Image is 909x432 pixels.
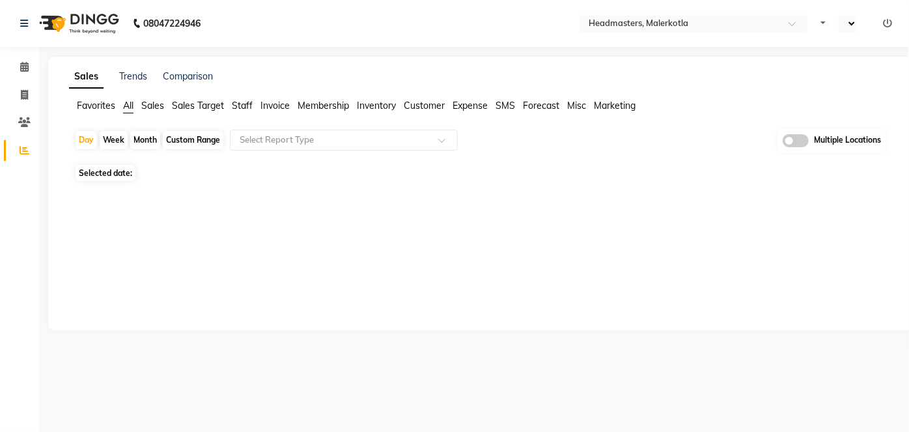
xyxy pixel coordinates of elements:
[100,131,128,149] div: Week
[33,5,122,42] img: logo
[496,100,515,111] span: SMS
[523,100,559,111] span: Forecast
[814,134,881,147] span: Multiple Locations
[123,100,133,111] span: All
[130,131,160,149] div: Month
[453,100,488,111] span: Expense
[163,70,213,82] a: Comparison
[232,100,253,111] span: Staff
[163,131,223,149] div: Custom Range
[172,100,224,111] span: Sales Target
[357,100,396,111] span: Inventory
[141,100,164,111] span: Sales
[260,100,290,111] span: Invoice
[76,165,135,181] span: Selected date:
[76,131,97,149] div: Day
[298,100,349,111] span: Membership
[77,100,115,111] span: Favorites
[119,70,147,82] a: Trends
[143,5,201,42] b: 08047224946
[404,100,445,111] span: Customer
[69,65,104,89] a: Sales
[594,100,636,111] span: Marketing
[567,100,586,111] span: Misc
